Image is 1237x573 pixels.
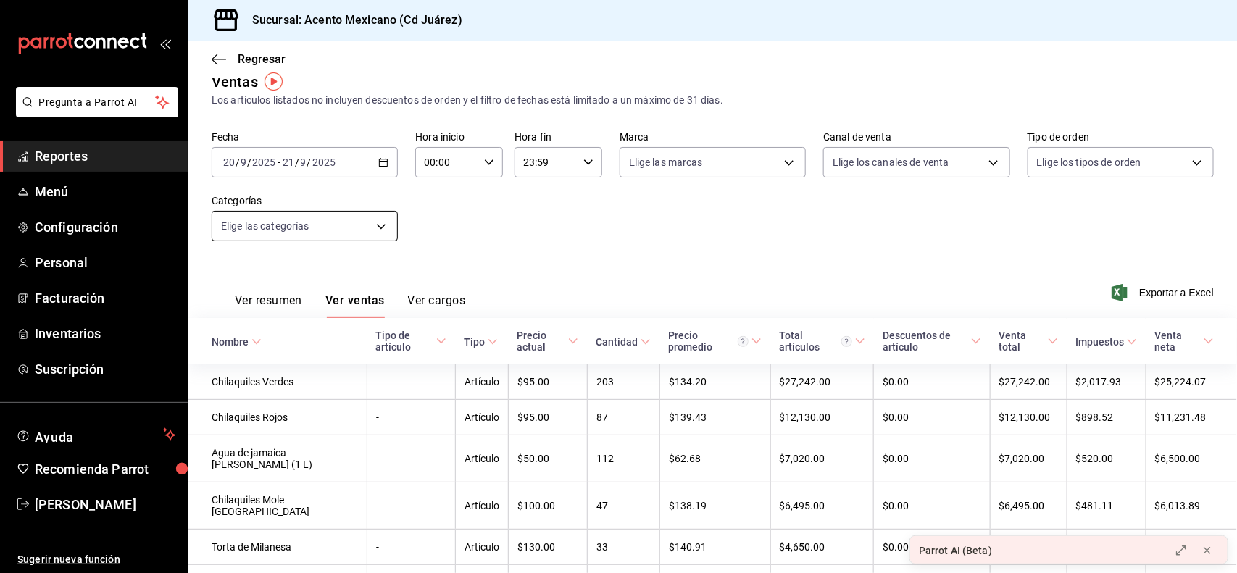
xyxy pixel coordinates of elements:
td: $2,017.93 [1067,364,1146,400]
span: / [236,156,240,168]
td: Artículo [455,364,508,400]
span: / [307,156,312,168]
button: Ver resumen [235,293,302,318]
td: Chilaquiles Verdes [188,364,367,400]
div: Parrot AI (Beta) [919,543,992,559]
td: $4,305.56 [1146,530,1237,565]
div: Precio actual [517,330,565,353]
span: Descuentos de artículo [883,330,981,353]
span: Personal [35,253,176,272]
td: $130.00 [508,530,587,565]
td: Artículo [455,530,508,565]
label: Hora inicio [415,133,503,143]
td: 203 [587,364,659,400]
span: Venta neta [1154,330,1214,353]
span: Nombre [212,336,262,348]
td: $25,224.07 [1146,364,1237,400]
svg: Precio promedio = Total artículos / cantidad [738,336,749,347]
td: $6,500.00 [1146,435,1237,482]
td: $27,242.00 [990,364,1067,400]
span: Pregunta a Parrot AI [39,95,156,110]
label: Categorías [212,196,398,206]
td: $95.00 [508,364,587,400]
span: Recomienda Parrot [35,459,176,479]
td: $100.00 [508,482,587,530]
td: Chilaquiles Rojos [188,400,367,435]
td: $62.68 [659,435,770,482]
span: Impuestos [1075,336,1137,348]
td: $898.52 [1067,400,1146,435]
button: open_drawer_menu [159,38,171,49]
label: Marca [620,133,806,143]
span: Cantidad [596,336,651,348]
input: ---- [312,156,336,168]
span: Sugerir nueva función [17,552,176,567]
button: Exportar a Excel [1115,284,1214,301]
div: Descuentos de artículo [883,330,968,353]
div: Venta total [999,330,1045,353]
input: -- [222,156,236,168]
span: Elige las marcas [629,155,703,170]
label: Tipo de orden [1028,133,1214,143]
div: Tipo [464,336,485,348]
td: $344.44 [1067,530,1146,565]
span: Tipo de artículo [375,330,446,353]
td: Artículo [455,435,508,482]
input: ---- [251,156,276,168]
input: -- [300,156,307,168]
td: $6,013.89 [1146,482,1237,530]
td: $0.00 [874,435,990,482]
span: Suscripción [35,359,176,379]
span: Precio promedio [668,330,762,353]
td: $6,495.00 [770,482,874,530]
td: $7,020.00 [990,435,1067,482]
div: Total artículos [779,330,852,353]
td: - [367,400,455,435]
td: Artículo [455,400,508,435]
span: / [247,156,251,168]
div: Los artículos listados no incluyen descuentos de orden y el filtro de fechas está limitado a un m... [212,93,1214,108]
td: 87 [587,400,659,435]
div: Impuestos [1075,336,1124,348]
td: - [367,364,455,400]
button: Ver ventas [325,293,385,318]
span: Ayuda [35,426,157,443]
a: Pregunta a Parrot AI [10,105,178,120]
td: - [367,530,455,565]
td: $4,650.00 [990,530,1067,565]
div: navigation tabs [235,293,465,318]
td: $0.00 [874,364,990,400]
span: Inventarios [35,324,176,343]
span: Venta total [999,330,1058,353]
td: $0.00 [874,400,990,435]
td: $50.00 [508,435,587,482]
td: - [367,482,455,530]
td: $11,231.48 [1146,400,1237,435]
td: $7,020.00 [770,435,874,482]
span: [PERSON_NAME] [35,495,176,514]
td: 112 [587,435,659,482]
span: Menú [35,182,176,201]
td: Agua de jamaica [PERSON_NAME] (1 L) [188,435,367,482]
span: Total artículos [779,330,865,353]
img: Tooltip marker [265,72,283,91]
td: 47 [587,482,659,530]
td: $0.00 [874,482,990,530]
button: Regresar [212,52,286,66]
td: 33 [587,530,659,565]
label: Canal de venta [823,133,1009,143]
div: Cantidad [596,336,638,348]
span: Configuración [35,217,176,237]
span: Elige los canales de venta [833,155,949,170]
td: $140.91 [659,530,770,565]
td: $95.00 [508,400,587,435]
td: $12,130.00 [770,400,874,435]
div: Tipo de artículo [375,330,433,353]
span: Elige las categorías [221,219,309,233]
input: -- [240,156,247,168]
span: Reportes [35,146,176,166]
td: $481.11 [1067,482,1146,530]
td: $0.00 [874,530,990,565]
